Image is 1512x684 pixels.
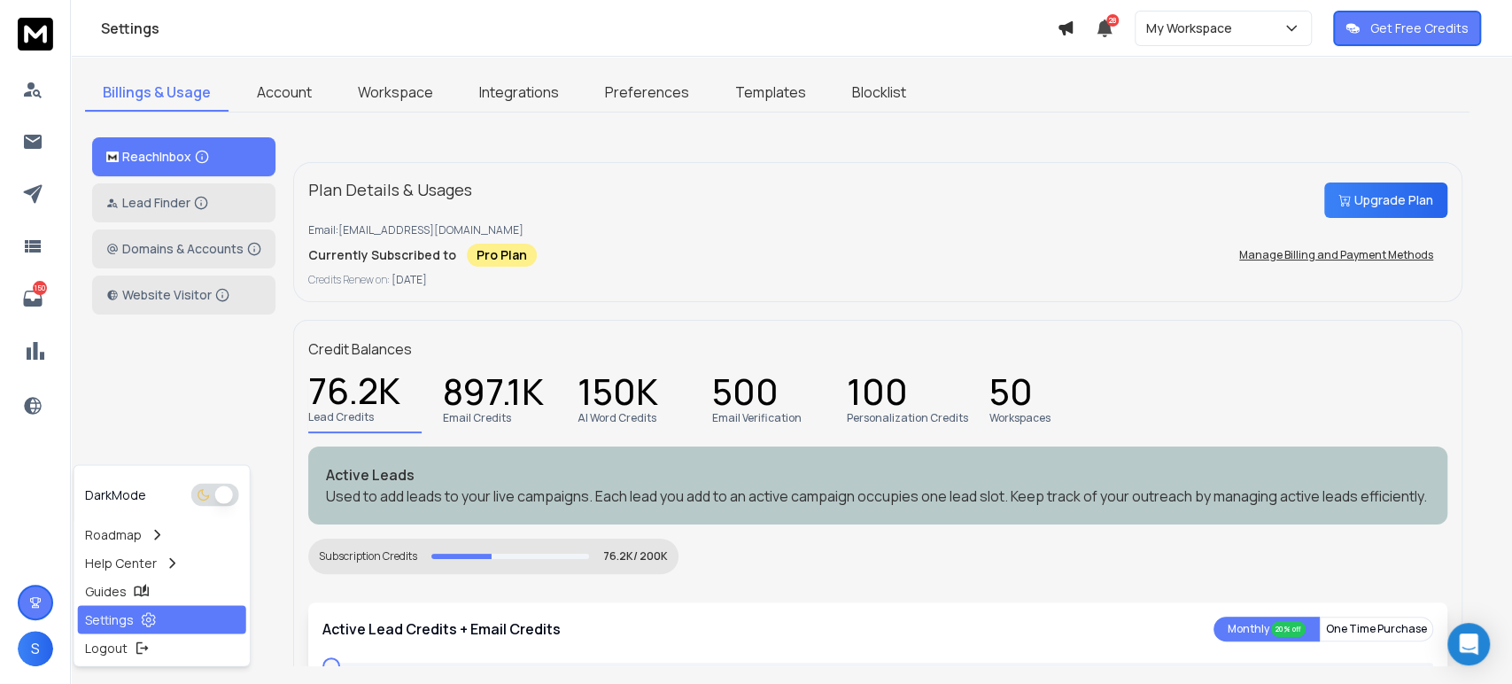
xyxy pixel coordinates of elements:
[467,244,537,267] div: Pro Plan
[85,74,229,112] a: Billings & Usage
[989,383,1033,408] p: 50
[443,383,544,408] p: 897.1K
[308,177,472,202] p: Plan Details & Usages
[33,281,47,295] p: 150
[85,639,128,657] p: Logout
[92,229,275,268] button: Domains & Accounts
[1320,617,1433,641] button: One Time Purchase
[1370,19,1469,37] p: Get Free Credits
[847,383,908,408] p: 100
[1239,248,1433,262] p: Manage Billing and Payment Methods
[308,273,1447,287] p: Credits Renew on:
[92,276,275,315] button: Website Visitor
[85,525,142,543] p: Roadmap
[1225,237,1447,273] button: Manage Billing and Payment Methods
[101,18,1057,39] h1: Settings
[239,74,330,112] a: Account
[1106,14,1119,27] span: 28
[78,577,246,605] a: Guides
[1333,11,1481,46] button: Get Free Credits
[78,605,246,633] a: Settings
[847,411,968,425] p: Personalization Credits
[85,610,134,628] p: Settings
[1213,617,1320,641] button: Monthly 20% off
[92,137,275,176] button: ReachInbox
[322,618,561,640] p: Active Lead Credits + Email Credits
[308,338,412,360] p: Credit Balances
[1324,183,1447,218] button: Upgrade Plan
[712,411,802,425] p: Email Verification
[587,74,707,112] a: Preferences
[603,549,668,564] p: 76.2K/ 200K
[712,383,779,408] p: 500
[15,281,50,316] a: 150
[1146,19,1239,37] p: My Workspace
[392,272,427,287] span: [DATE]
[461,74,577,112] a: Integrations
[85,554,157,571] p: Help Center
[78,548,246,577] a: Help Center
[308,246,456,264] p: Currently Subscribed to
[326,486,1430,507] p: Used to add leads to your live campaigns. Each lead you add to an active campaign occupies one le...
[18,631,53,666] button: S
[340,74,451,112] a: Workspace
[1447,623,1490,665] div: Open Intercom Messenger
[85,582,127,600] p: Guides
[989,411,1051,425] p: Workspaces
[85,486,146,503] p: Dark Mode
[834,74,924,112] a: Blocklist
[308,382,400,407] p: 76.2K
[308,410,374,424] p: Lead Credits
[319,549,417,564] div: Subscription Credits
[578,411,656,425] p: AI Word Credits
[308,223,1447,237] p: Email: [EMAIL_ADDRESS][DOMAIN_NAME]
[92,183,275,222] button: Lead Finder
[106,152,119,163] img: logo
[326,464,1430,486] p: Active Leads
[78,520,246,548] a: Roadmap
[1271,621,1306,637] div: 20% off
[443,411,511,425] p: Email Credits
[578,383,658,408] p: 150K
[717,74,824,112] a: Templates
